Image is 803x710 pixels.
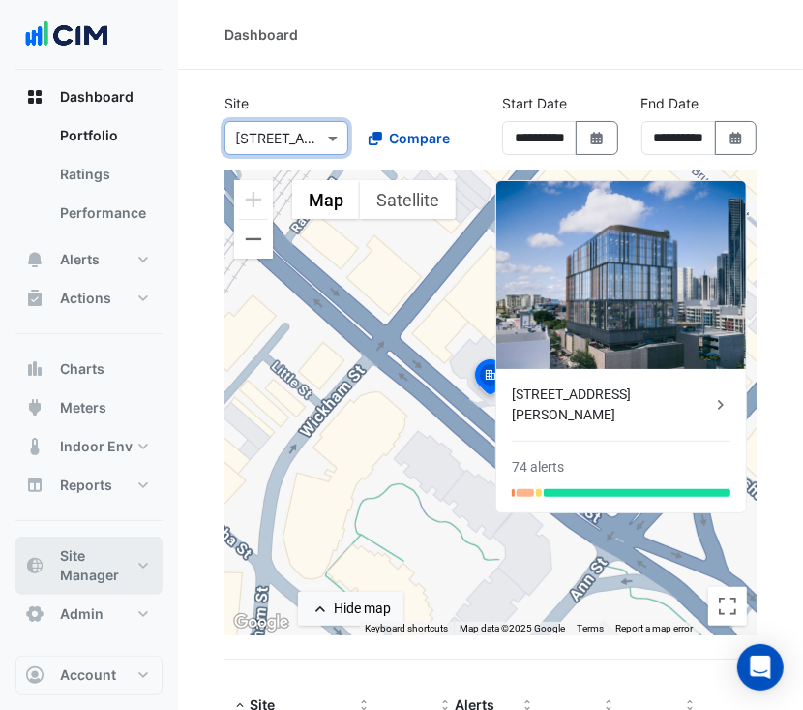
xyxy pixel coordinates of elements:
button: Toggle fullscreen view [708,587,747,626]
span: Admin [60,604,104,624]
div: 74 alerts [512,457,564,478]
div: Hide map [334,599,391,619]
span: Compare [390,128,451,148]
app-icon: Indoor Env [25,437,45,456]
button: Keyboard shortcuts [365,622,448,635]
button: Site Manager [15,537,163,595]
button: Zoom out [234,220,273,259]
span: Alerts [60,250,100,269]
img: Company Logo [23,15,110,54]
a: Performance [45,194,163,232]
app-icon: Actions [25,289,45,308]
span: Dashboard [60,87,134,107]
div: Dashboard [15,116,163,240]
span: Account [60,665,116,685]
a: Report a map error [615,623,693,633]
app-icon: Admin [25,604,45,624]
span: Actions [60,289,111,308]
span: Indoor Env [60,437,133,456]
img: Google [229,610,293,635]
app-icon: Reports [25,476,45,495]
button: Show satellite imagery [360,180,456,219]
span: Meters [60,398,106,417]
button: Compare [356,121,463,155]
a: Terms (opens in new tab) [577,623,604,633]
img: 31 Duncan St [496,181,746,369]
div: Open Intercom Messenger [737,644,784,691]
span: Charts [60,359,104,379]
a: Portfolio [45,116,163,155]
button: Admin [15,595,163,633]
button: Show street map [292,180,360,219]
button: Zoom in [234,180,273,219]
button: Meters [15,388,163,427]
span: Map data ©2025 Google [460,623,565,633]
div: Dashboard [224,24,298,45]
app-icon: Site Manager [25,556,45,575]
button: Account [15,656,163,695]
app-icon: Dashboard [25,87,45,107]
button: Indoor Env [15,427,163,466]
div: [STREET_ADDRESS][PERSON_NAME] [512,385,711,425]
img: site-pin-selected.svg [469,356,512,403]
button: Actions [15,279,163,318]
fa-icon: Select Date [728,130,745,146]
label: Start Date [502,93,567,113]
app-icon: Meters [25,398,45,417]
app-icon: Charts [25,359,45,379]
button: Hide map [298,592,403,626]
button: Alerts [15,240,163,279]
fa-icon: Select Date [588,130,606,146]
span: Site Manager [60,546,134,585]
span: Reports [60,476,112,495]
app-icon: Alerts [25,250,45,269]
button: Reports [15,466,163,505]
a: Ratings [45,155,163,194]
label: End Date [641,93,699,113]
label: Site [224,93,249,113]
button: Charts [15,350,163,388]
a: Open this area in Google Maps (opens a new window) [229,610,293,635]
button: Dashboard [15,77,163,116]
